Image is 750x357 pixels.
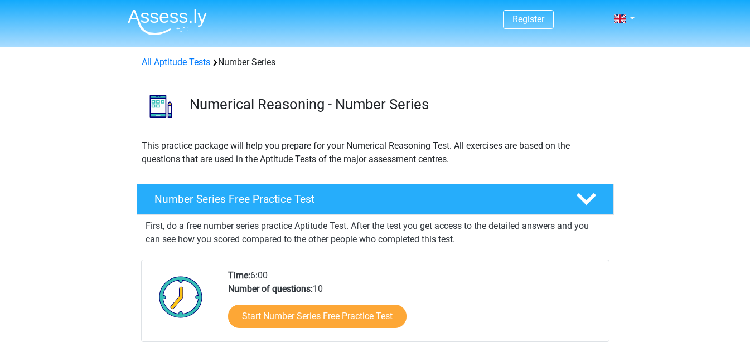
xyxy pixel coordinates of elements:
[154,193,558,206] h4: Number Series Free Practice Test
[512,14,544,25] a: Register
[146,219,605,246] p: First, do a free number series practice Aptitude Test. After the test you get access to the detai...
[137,82,185,130] img: number series
[142,57,210,67] a: All Aptitude Tests
[132,184,618,215] a: Number Series Free Practice Test
[220,269,608,341] div: 6:00 10
[228,270,250,281] b: Time:
[137,56,613,69] div: Number Series
[153,269,209,325] img: Clock
[228,283,313,294] b: Number of questions:
[128,9,207,35] img: Assessly
[142,139,609,166] p: This practice package will help you prepare for your Numerical Reasoning Test. All exercises are ...
[228,305,407,328] a: Start Number Series Free Practice Test
[190,96,605,113] h3: Numerical Reasoning - Number Series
